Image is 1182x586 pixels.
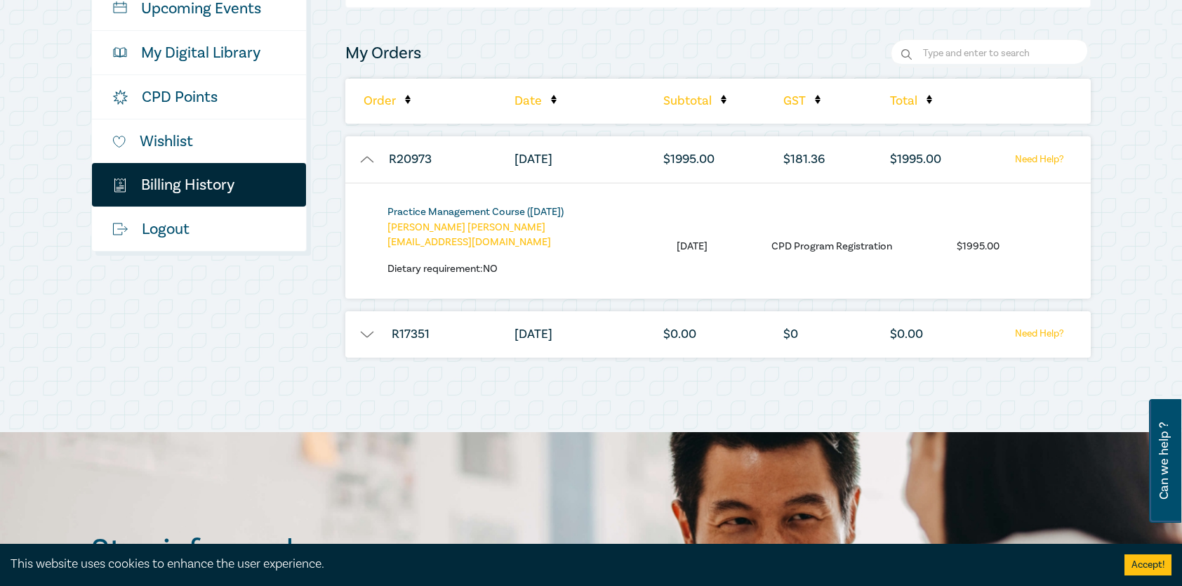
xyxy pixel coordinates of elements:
[656,79,744,124] li: Subtotal
[387,261,612,277] p: Dietary requirement:
[776,311,850,358] li: $ 0
[883,136,957,183] li: $ 1995.00
[387,205,564,219] a: Practice Management Course ([DATE])
[957,239,1000,254] li: $ 1995.00
[345,79,475,124] li: Order
[116,181,119,187] tspan: $
[11,555,1103,573] div: This website uses cookies to enhance the user experience.
[92,31,306,74] a: My Digital Library
[996,151,1084,169] a: Need Help?
[507,79,623,124] li: Date
[483,262,498,275] span: no
[345,136,475,183] li: R20973
[883,311,957,358] li: $ 0.00
[507,136,623,183] li: [DATE]
[507,311,623,358] li: [DATE]
[92,119,306,163] a: Wishlist
[92,207,306,251] a: Logout
[92,75,306,119] a: CPD Points
[345,311,475,358] li: R17351
[91,533,423,569] h2: Stay informed.
[776,136,850,183] li: $ 181.36
[996,325,1084,343] a: Need Help?
[92,163,306,207] a: $Billing History
[1157,408,1171,514] span: Can we help ?
[677,239,708,254] li: [DATE]
[891,39,1091,67] input: Search
[1124,554,1171,575] button: Accept cookies
[345,42,421,65] h4: My Orders
[656,311,744,358] li: $ 0.00
[656,136,744,183] li: $ 1995.00
[776,79,850,124] li: GST
[771,239,892,254] li: CPD Program Registration
[883,79,957,124] li: Total
[387,204,612,250] p: [PERSON_NAME] [PERSON_NAME][EMAIL_ADDRESS][DOMAIN_NAME]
